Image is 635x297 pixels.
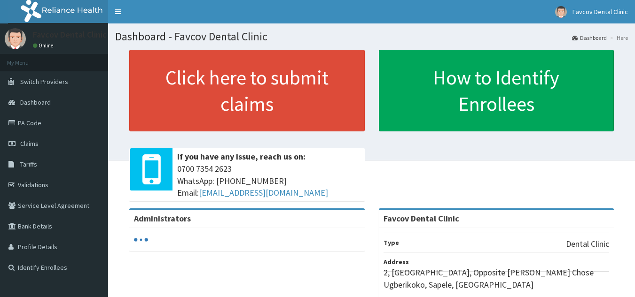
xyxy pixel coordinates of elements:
[177,163,360,199] span: 0700 7354 2623 WhatsApp: [PHONE_NUMBER] Email:
[33,42,55,49] a: Online
[20,139,39,148] span: Claims
[134,233,148,247] svg: audio-loading
[5,28,26,49] img: User Image
[384,238,399,247] b: Type
[608,34,628,42] li: Here
[134,213,191,224] b: Administrators
[555,6,567,18] img: User Image
[572,8,628,16] span: Favcov Dental Clinic
[115,30,628,43] h1: Dashboard - Favcov Dental Clinic
[177,151,306,162] b: If you have any issue, reach us on:
[384,258,409,266] b: Address
[566,238,609,250] p: Dental Clinic
[33,30,107,39] p: Favcov Dental Clinic
[20,77,68,86] span: Switch Providers
[572,34,607,42] a: Dashboard
[129,50,365,131] a: Click here to submit claims
[384,267,610,290] p: 2, [GEOGRAPHIC_DATA], Opposite [PERSON_NAME] Chose Ugberikoko, Sapele, [GEOGRAPHIC_DATA]
[384,213,459,224] strong: Favcov Dental Clinic
[20,160,37,168] span: Tariffs
[20,98,51,107] span: Dashboard
[379,50,614,131] a: How to Identify Enrollees
[199,187,328,198] a: [EMAIL_ADDRESS][DOMAIN_NAME]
